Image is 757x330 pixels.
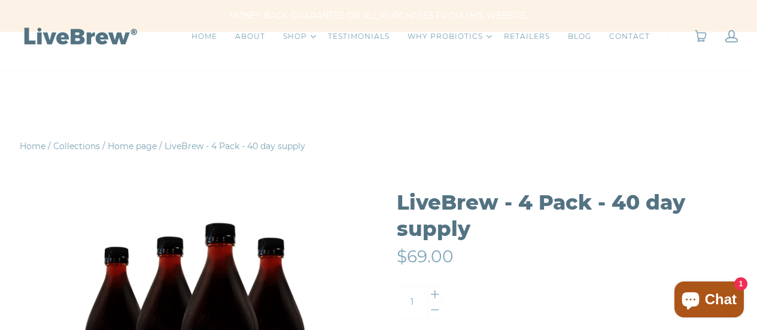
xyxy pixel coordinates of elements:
span: / [102,141,105,152]
a: Home [20,141,45,152]
a: BLOG [568,31,591,43]
a: CONTACT [609,31,650,43]
span: / [48,141,51,152]
a: ABOUT [235,31,265,43]
span: $69.00 [397,246,454,267]
a: WHY PROBIOTICS [408,31,483,43]
h1: LiveBrew - 4 Pack - 40 day supply [397,189,743,242]
a: TESTIMONIALS [328,31,390,43]
inbox-online-store-chat: Shopify online store chat [671,281,747,320]
img: LiveBrew [20,25,139,46]
a: SHOP [283,31,307,43]
a: RETAILERS [504,31,550,43]
a: Collections [53,141,100,152]
input: Quantity [397,286,427,318]
a: Home page [108,141,157,152]
a: HOME [191,31,217,43]
span: / [159,141,162,152]
span: LiveBrew - 4 Pack - 40 day supply [165,141,305,152]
